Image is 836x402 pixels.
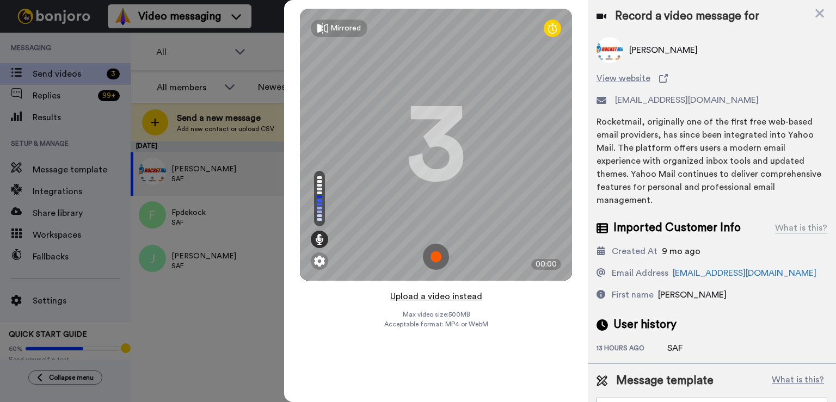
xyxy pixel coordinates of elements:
[612,245,657,258] div: Created At
[613,220,741,236] span: Imported Customer Info
[384,320,488,329] span: Acceptable format: MP4 or WebM
[775,221,827,234] div: What is this?
[616,373,714,389] span: Message template
[597,115,827,207] div: Rocketmail, originally one of the first free web-based email providers, has since been integrated...
[531,259,561,270] div: 00:00
[667,342,722,355] div: SAF
[406,104,466,185] div: 3
[662,247,700,256] span: 9 mo ago
[314,256,325,267] img: ic_gear.svg
[615,94,759,107] span: [EMAIL_ADDRESS][DOMAIN_NAME]
[658,290,727,299] span: [PERSON_NAME]
[387,289,485,304] button: Upload a video instead
[673,269,816,277] a: [EMAIL_ADDRESS][DOMAIN_NAME]
[769,373,827,389] button: What is this?
[423,244,449,270] img: ic_record_start.svg
[402,310,470,319] span: Max video size: 500 MB
[597,72,650,85] span: View website
[612,288,654,301] div: First name
[612,267,668,280] div: Email Address
[613,317,677,333] span: User history
[597,72,827,85] a: View website
[597,344,667,355] div: 13 hours ago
